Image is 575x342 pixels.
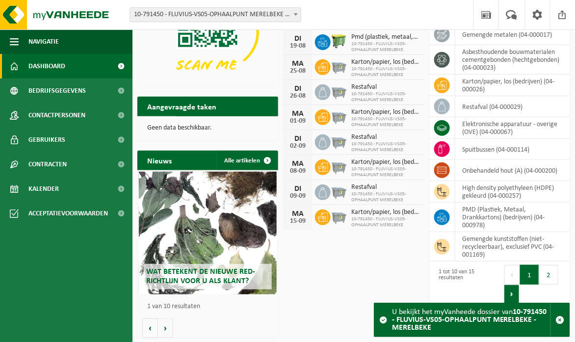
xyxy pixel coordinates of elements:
span: Karton/papier, los (bedrijven) [351,108,419,116]
td: onbehandeld hout (A) (04-000200) [455,160,570,181]
img: WB-2500-GAL-GY-01 [331,208,347,225]
div: 25-08 [288,68,308,75]
div: 08-09 [288,168,308,175]
span: Restafval [351,133,419,141]
span: Contactpersonen [28,103,85,128]
div: 02-09 [288,143,308,150]
div: DI [288,185,308,193]
div: 19-08 [288,43,308,50]
button: Previous [504,265,520,285]
div: DI [288,135,308,143]
span: Dashboard [28,54,65,79]
img: WB-2500-GAL-GY-01 [331,83,347,100]
h2: Aangevraagde taken [137,97,226,116]
span: Pmd (plastiek, metaal, drankkartons) (bedrijven) [351,33,419,41]
span: Wat betekent de nieuwe RED-richtlijn voor u als klant? [146,268,255,285]
img: WB-2500-GAL-GY-01 [331,158,347,175]
div: DI [288,85,308,93]
td: high density polyethyleen (HDPE) gekleurd (04-000257) [455,181,570,203]
td: spuitbussen (04-000114) [455,139,570,160]
img: WB-0660-HPE-GN-50 [331,33,347,50]
div: 01-09 [288,118,308,125]
div: 26-08 [288,93,308,100]
img: WB-2500-GAL-GY-01 [331,58,347,75]
td: karton/papier, los (bedrijven) (04-000026) [455,75,570,96]
button: Next [504,285,520,304]
div: 09-09 [288,193,308,200]
span: Restafval [351,184,419,191]
td: elektronische apparatuur - overige (OVE) (04-000067) [455,117,570,139]
img: WB-2500-GAL-GY-01 [331,183,347,200]
span: Navigatie [28,29,59,54]
td: PMD (Plastiek, Metaal, Drankkartons) (bedrijven) (04-000978) [455,203,570,232]
div: U bekijkt het myVanheede dossier van [392,303,550,337]
td: gemengde metalen (04-000017) [455,24,570,45]
span: Bedrijfsgegevens [28,79,86,103]
p: Geen data beschikbaar. [147,125,268,132]
span: 10-791450 - FLUVIUS-VS05-OPHAALPUNT MERELBEKE [351,216,419,228]
span: Karton/papier, los (bedrijven) [351,209,419,216]
a: Wat betekent de nieuwe RED-richtlijn voor u als klant? [139,172,277,294]
a: Alle artikelen [216,151,277,170]
div: 15-09 [288,218,308,225]
span: Contracten [28,152,67,177]
span: 10-791450 - FLUVIUS-VS05-OPHAALPUNT MERELBEKE [351,116,419,128]
button: 2 [539,265,558,285]
div: MA [288,110,308,118]
span: 10-791450 - FLUVIUS-VS05-OPHAALPUNT MERELBEKE [351,91,419,103]
td: asbesthoudende bouwmaterialen cementgebonden (hechtgebonden) (04-000023) [455,45,570,75]
span: Kalender [28,177,59,201]
p: 1 van 10 resultaten [147,303,273,310]
img: WB-2500-GAL-GY-01 [331,133,347,150]
span: Karton/papier, los (bedrijven) [351,158,419,166]
button: 1 [520,265,539,285]
div: 1 tot 10 van 15 resultaten [434,264,495,305]
button: Vorige [142,318,158,338]
strong: 10-791450 - FLUVIUS-VS05-OPHAALPUNT MERELBEKE - MERELBEKE [392,308,547,332]
h2: Nieuws [137,151,182,170]
td: gemengde kunststoffen (niet-recycleerbaar), exclusief PVC (04-001169) [455,232,570,262]
span: 10-791450 - FLUVIUS-VS05-OPHAALPUNT MERELBEKE - MERELBEKE [130,8,301,22]
div: MA [288,60,308,68]
span: 10-791450 - FLUVIUS-VS05-OPHAALPUNT MERELBEKE [351,66,419,78]
div: MA [288,210,308,218]
span: Restafval [351,83,419,91]
span: Gebruikers [28,128,65,152]
button: Volgende [158,318,173,338]
span: 10-791450 - FLUVIUS-VS05-OPHAALPUNT MERELBEKE [351,191,419,203]
span: 10-791450 - FLUVIUS-VS05-OPHAALPUNT MERELBEKE [351,141,419,153]
div: MA [288,160,308,168]
span: Karton/papier, los (bedrijven) [351,58,419,66]
span: Acceptatievoorwaarden [28,201,108,226]
span: 10-791450 - FLUVIUS-VS05-OPHAALPUNT MERELBEKE [351,41,419,53]
span: 10-791450 - FLUVIUS-VS05-OPHAALPUNT MERELBEKE [351,166,419,178]
span: 10-791450 - FLUVIUS-VS05-OPHAALPUNT MERELBEKE - MERELBEKE [130,7,301,22]
img: WB-2500-GAL-GY-01 [331,108,347,125]
td: restafval (04-000029) [455,96,570,117]
div: DI [288,35,308,43]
